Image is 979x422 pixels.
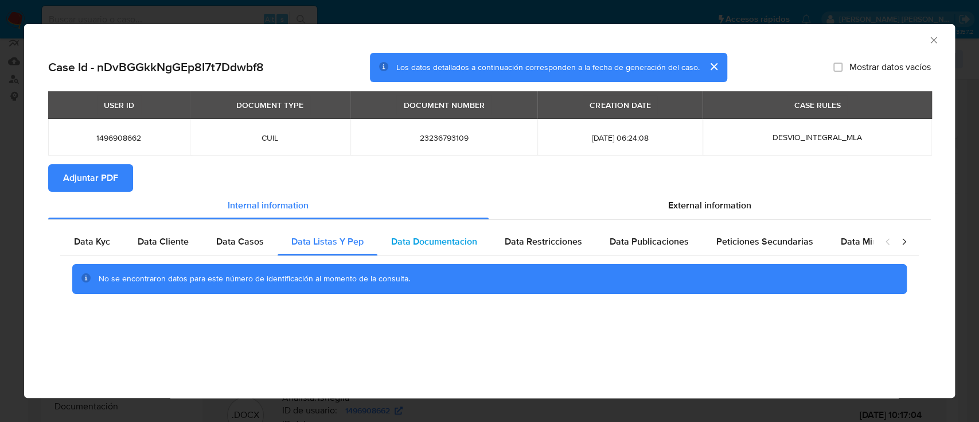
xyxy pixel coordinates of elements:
[833,63,843,72] input: Mostrar datos vacíos
[364,133,524,143] span: 23236793109
[551,133,689,143] span: [DATE] 06:24:08
[391,235,477,248] span: Data Documentacion
[138,235,189,248] span: Data Cliente
[204,133,337,143] span: CUIL
[229,95,310,115] div: DOCUMENT TYPE
[700,53,727,80] button: cerrar
[396,95,491,115] div: DOCUMENT NUMBER
[773,131,862,143] span: DESVIO_INTEGRAL_MLA
[291,235,364,248] span: Data Listas Y Pep
[505,235,582,248] span: Data Restricciones
[48,60,264,75] h2: Case Id - nDvBGGkkNgGEp8I7t7Ddwbf8
[24,24,955,398] div: closure-recommendation-modal
[787,95,847,115] div: CASE RULES
[849,61,931,73] span: Mostrar datos vacíos
[216,235,264,248] span: Data Casos
[99,273,410,284] span: No se encontraron datos para este número de identificación al momento de la consulta.
[74,235,110,248] span: Data Kyc
[716,235,813,248] span: Peticiones Secundarias
[610,235,689,248] span: Data Publicaciones
[97,95,141,115] div: USER ID
[396,61,700,73] span: Los datos detallados a continuación corresponden a la fecha de generación del caso.
[841,235,904,248] span: Data Minoridad
[668,199,751,212] span: External information
[583,95,657,115] div: CREATION DATE
[48,192,931,219] div: Detailed info
[928,34,938,45] button: Cerrar ventana
[48,164,133,192] button: Adjuntar PDF
[60,228,873,255] div: Detailed internal info
[62,133,176,143] span: 1496908662
[228,199,309,212] span: Internal information
[63,165,118,191] span: Adjuntar PDF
